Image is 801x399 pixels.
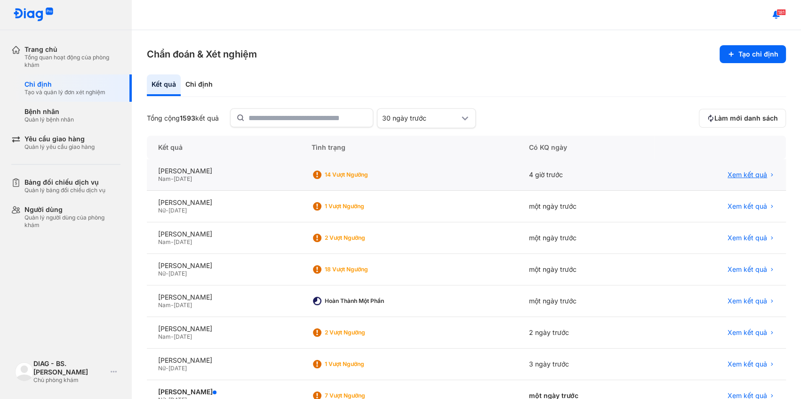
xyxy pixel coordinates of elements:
span: Nam [158,175,171,182]
span: [DATE] [168,365,187,372]
div: 3 ngày trước [518,349,654,380]
div: [PERSON_NAME] [158,325,289,333]
div: DIAG - BS. [PERSON_NAME] [33,359,107,376]
div: Tình trạng [300,136,518,159]
span: - [171,175,174,182]
div: 2 ngày trước [518,317,654,349]
div: Tổng quan hoạt động của phòng khám [24,54,120,69]
button: Tạo chỉ định [720,45,786,63]
div: Quản lý yêu cầu giao hàng [24,143,95,151]
div: Bệnh nhân [24,107,74,116]
span: - [171,301,174,309]
div: 2 Vượt ngưỡng [325,329,400,336]
span: Nữ [158,207,166,214]
span: 181 [777,9,786,16]
div: Quản lý người dùng của phòng khám [24,214,120,229]
span: - [166,270,168,277]
span: [DATE] [174,175,192,182]
div: Chỉ định [181,74,217,96]
div: 1 Vượt ngưỡng [325,360,400,368]
div: một ngày trước [518,222,654,254]
span: Xem kết quả [728,234,767,242]
span: Nam [158,301,171,309]
div: [PERSON_NAME] [158,230,289,238]
div: 30 ngày trước [382,114,459,122]
span: Xem kết quả [728,360,767,368]
div: Kết quả [147,136,300,159]
div: Chỉ định [24,80,105,89]
span: Làm mới danh sách [714,114,778,122]
button: Làm mới danh sách [699,109,786,128]
span: [DATE] [168,207,187,214]
span: Xem kết quả [728,328,767,337]
span: Xem kết quả [728,297,767,305]
span: Nữ [158,365,166,372]
div: 2 Vượt ngưỡng [325,234,400,242]
div: 1 Vượt ngưỡng [325,203,400,210]
span: Xem kết quả [728,171,767,179]
div: Tạo và quản lý đơn xét nghiệm [24,89,105,96]
span: [DATE] [174,301,192,309]
div: một ngày trước [518,285,654,317]
div: 18 Vượt ngưỡng [325,266,400,273]
div: [PERSON_NAME] [158,388,289,396]
div: một ngày trước [518,254,654,285]
div: [PERSON_NAME] [158,198,289,207]
div: Chủ phòng khám [33,376,107,384]
div: Kết quả [147,74,181,96]
div: [PERSON_NAME] [158,293,289,301]
span: - [166,365,168,372]
span: Nam [158,333,171,340]
div: Có KQ ngày [518,136,654,159]
div: Yêu cầu giao hàng [24,135,95,143]
span: [DATE] [174,238,192,245]
div: 14 Vượt ngưỡng [325,171,400,179]
span: - [171,238,174,245]
div: [PERSON_NAME] [158,356,289,365]
h3: Chẩn đoán & Xét nghiệm [147,48,257,61]
span: Nữ [158,270,166,277]
div: một ngày trước [518,191,654,222]
div: [PERSON_NAME] [158,261,289,270]
div: 4 giờ trước [518,159,654,191]
div: Người dùng [24,205,120,214]
div: Bảng đối chiếu dịch vụ [24,178,105,187]
span: Xem kết quả [728,265,767,274]
div: Hoàn thành một phần [325,297,400,305]
div: [PERSON_NAME] [158,167,289,175]
span: - [166,207,168,214]
span: [DATE] [168,270,187,277]
span: 1593 [180,114,195,122]
div: Trang chủ [24,45,120,54]
span: [DATE] [174,333,192,340]
div: Tổng cộng kết quả [147,114,219,122]
div: Quản lý bệnh nhân [24,116,74,123]
div: Quản lý bảng đối chiếu dịch vụ [24,187,105,194]
span: Nam [158,238,171,245]
span: - [171,333,174,340]
span: Xem kết quả [728,202,767,211]
img: logo [13,8,54,22]
img: logo [15,362,33,381]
